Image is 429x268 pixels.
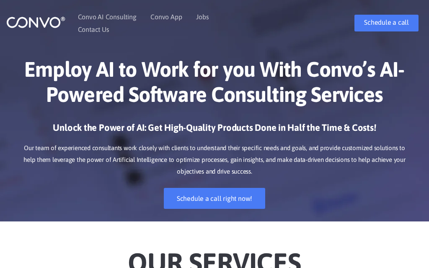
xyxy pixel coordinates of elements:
[19,57,410,113] h1: Employ AI to Work for you With Convo’s AI-Powered Software Consulting Services
[150,13,182,20] a: Convo App
[78,13,137,20] a: Convo AI Consulting
[6,16,65,29] img: logo_1.png
[354,15,419,31] a: Schedule a call
[164,188,265,209] a: Schedule a call right now!
[196,13,209,20] a: Jobs
[78,26,109,33] a: Contact Us
[19,142,410,177] p: Our team of experienced consultants work closely with clients to understand their specific needs ...
[19,122,410,140] h3: Unlock the Power of AI: Get High-Quality Products Done in Half the Time & Costs!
